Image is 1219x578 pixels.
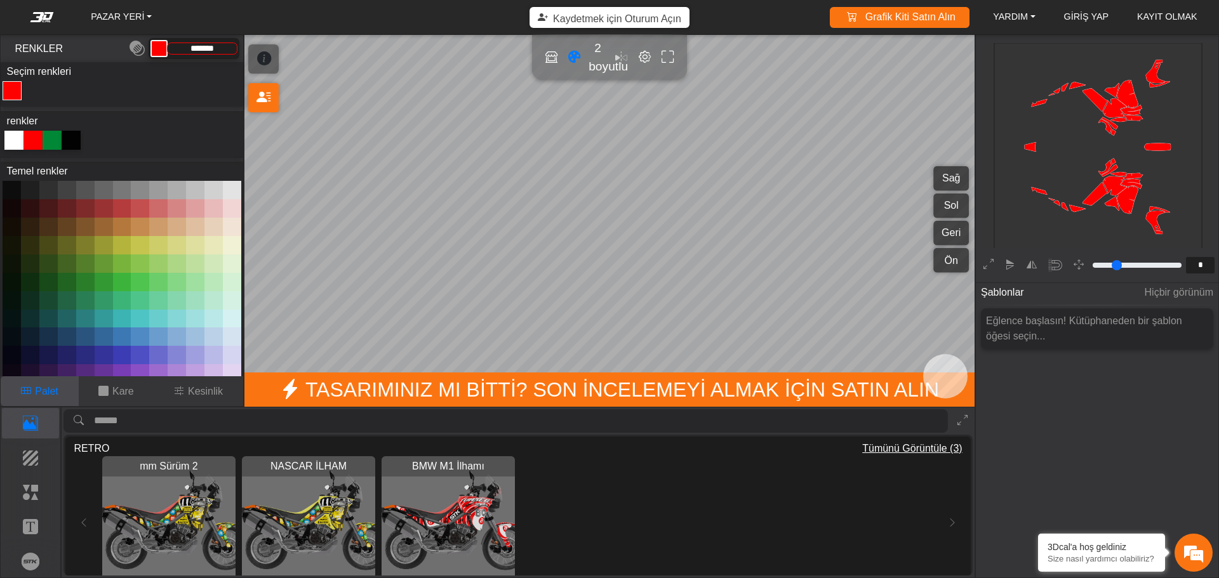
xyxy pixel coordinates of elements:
[933,221,969,246] button: Geri
[542,39,561,76] button: Showroom'da Açık
[305,378,939,401] font: Tasarımınız mı bitti? Son incelemeyi almak için satın alın
[112,386,134,397] font: Kare
[154,376,243,406] button: Kesinlik
[993,11,1028,22] font: YARDIM
[14,65,33,84] div: Gezinme, geri dön
[7,115,38,126] font: renkler
[138,459,200,474] span: mm Sürüm 2
[942,173,960,184] font: Sağ
[1145,287,1213,298] font: Hiçbir görünüm
[91,11,144,22] font: PAZAR YERİ
[862,443,962,454] font: Tümünü Görüntüle (3)
[7,166,68,176] font: Temel renkler
[945,255,958,266] font: Ön
[244,372,975,407] span: Tasarımınız mı bitti? Son incelemeyi almak için satın alın
[43,131,62,150] div: #008836
[94,409,948,433] input: arama varlığı
[1137,11,1197,22] font: KAYIT OLMAK
[589,39,607,76] button: 2 boyutlu
[952,409,973,433] button: Kütüphaneyi Genişlet
[530,7,689,28] button: Kaydetmek için Oturum Açın
[23,131,43,150] div: #ff0000
[636,39,654,76] button: Editör ayarları
[35,386,58,397] font: Palet
[942,228,961,239] font: Geri
[979,256,999,275] button: 2D düzenleyiciyi genişlet
[188,386,223,397] font: Kesinlik
[3,81,22,100] div: #FF0000
[986,315,1182,341] font: Eğlence başlasın! Kütüphaneden bir şablon öğesi seçin...
[1044,254,1067,277] button: Simetri çizgisine yapış
[839,7,961,28] a: Grafik Kiti Satın Alın
[589,41,628,73] font: 2 boyutlu
[1,62,243,107] div: Renk Değiştirme
[85,375,164,414] div: SSS
[933,166,969,190] button: Sağ
[412,461,484,471] font: BMW M1 İlhamı
[1,376,79,406] button: Palet
[6,331,242,375] textarea: Mesajınızı yazın ve “Enter”a basın
[269,459,349,474] span: NASCAR İLHAM
[1048,554,1156,563] p: Size nasıl yardımcı olabiliriz?
[659,39,677,76] button: Tam ekran
[86,8,157,27] a: PAZAR YERİ
[15,43,63,54] font: RENKLER
[1069,256,1089,275] button: Tava
[1048,542,1126,552] font: 3Dcal'a hoş geldiniz
[988,8,1041,27] a: YARDIM
[78,376,154,406] button: Kare
[62,131,81,150] div: #020202
[130,37,145,60] button: Şeffaflığı Değiştir
[944,200,959,211] font: Sol
[410,459,486,474] span: BMW M1 İlhamı
[7,66,71,77] font: Seçim renkleri
[270,461,347,471] font: NASCAR İLHAM
[981,287,1024,298] font: Şablonlar
[140,461,198,471] font: mm Sürüm 2
[553,13,681,23] font: Kaydetmek için Oturum Açın
[150,40,167,56] button: Mevcut renk
[1022,256,1042,275] button: Flip-y
[74,149,175,270] span: Çevrimiçiyiz!
[1064,11,1109,22] font: GİRİŞ YAP
[6,397,85,406] span: Görüşme
[565,39,583,76] button: Renk aracı
[933,194,969,218] button: Sol
[74,443,109,454] font: RETRO
[208,6,239,37] div: Canlı sohbet penceresini küçült
[4,131,23,150] div: #ffffff
[1048,542,1156,552] div: 3Dcal'a hoş geldiniz
[163,375,242,414] div: Makaleler
[1001,256,1020,275] button: Flip-x
[933,248,969,273] button: Ön
[85,67,232,83] div: Şimdi bizimle sohbet edin
[1048,554,1154,563] font: Size nasıl yardımcı olabiliriz?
